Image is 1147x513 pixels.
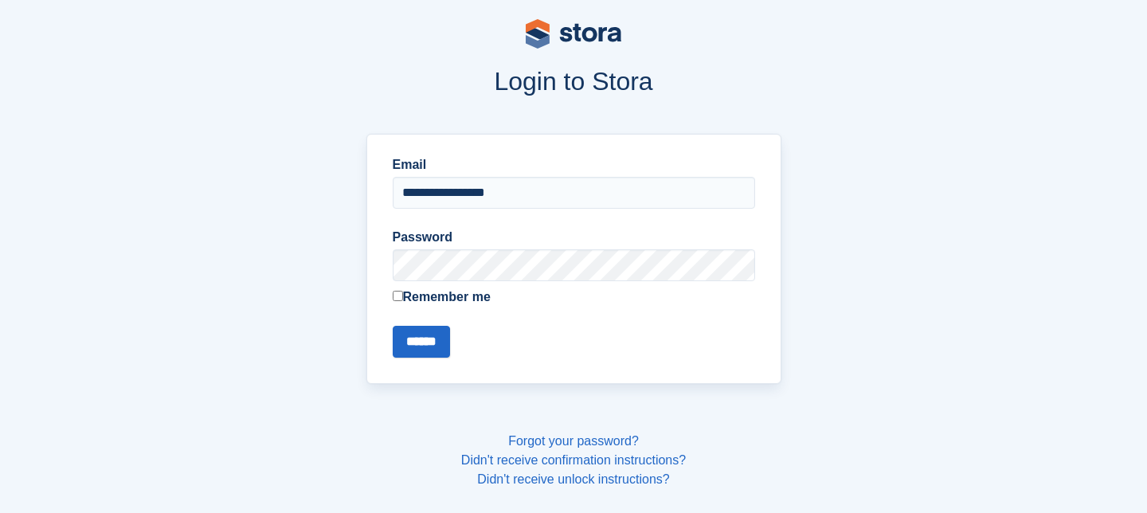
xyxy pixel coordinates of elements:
[526,19,621,49] img: stora-logo-53a41332b3708ae10de48c4981b4e9114cc0af31d8433b30ea865607fb682f29.svg
[508,434,639,448] a: Forgot your password?
[393,228,755,247] label: Password
[62,67,1085,96] h1: Login to Stora
[477,472,669,486] a: Didn't receive unlock instructions?
[393,288,755,307] label: Remember me
[461,453,686,467] a: Didn't receive confirmation instructions?
[393,291,403,301] input: Remember me
[393,155,755,174] label: Email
